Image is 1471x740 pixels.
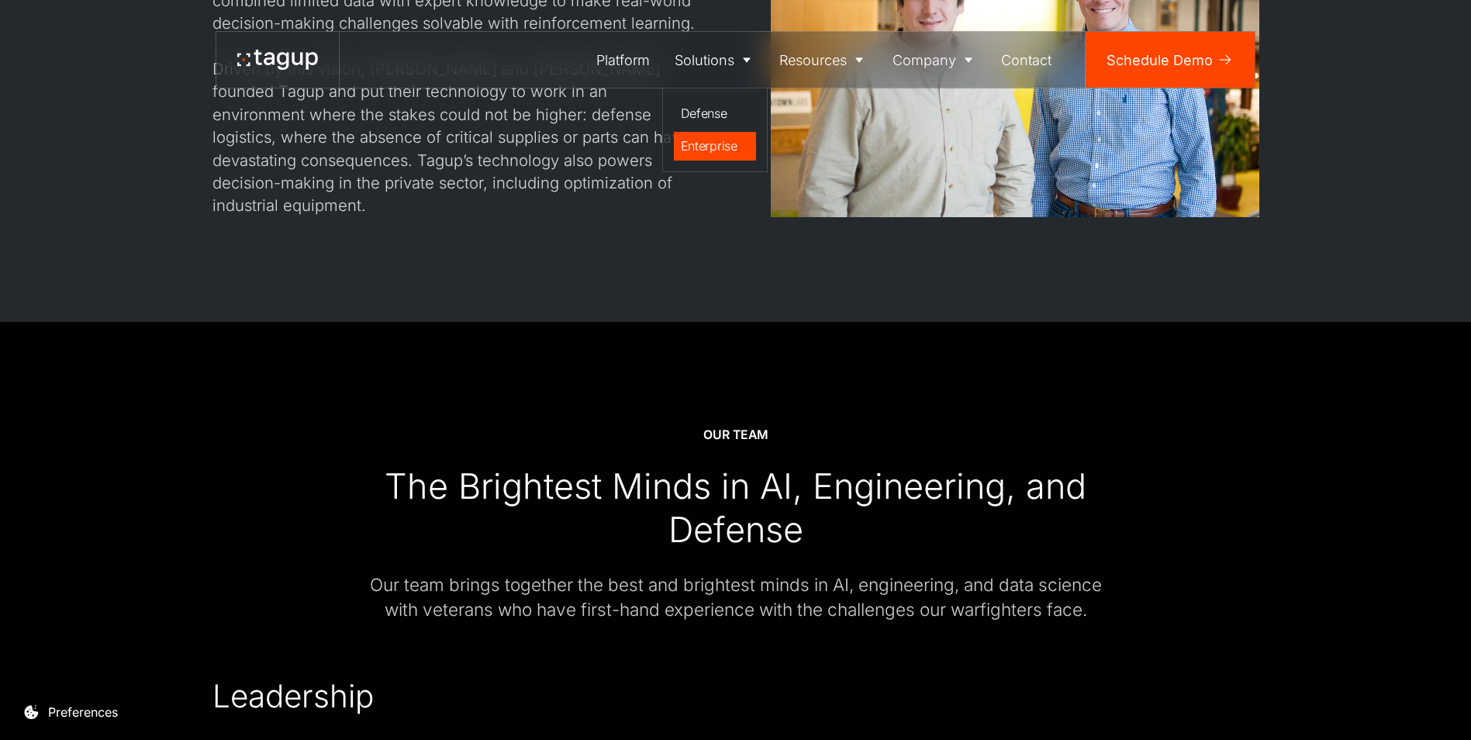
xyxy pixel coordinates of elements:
[585,32,663,88] a: Platform
[212,677,374,715] h2: Leadership
[681,137,750,155] div: Enterprise
[880,32,989,88] a: Company
[989,32,1065,88] a: Contact
[681,104,750,123] div: Defense
[779,50,847,71] div: Resources
[662,32,768,88] a: Solutions
[674,132,757,161] a: Enterprise
[48,703,118,721] div: Preferences
[352,465,1120,552] div: The Brightest Minds in AI, Engineering, and Defense
[675,50,734,71] div: Solutions
[662,88,768,172] nav: Solutions
[1086,32,1255,88] a: Schedule Demo
[1107,50,1213,71] div: Schedule Demo
[1001,50,1051,71] div: Contact
[703,427,768,444] div: Our team
[674,99,757,129] a: Defense
[893,50,956,71] div: Company
[596,50,650,71] div: Platform
[768,32,881,88] a: Resources
[352,572,1120,621] div: Our team brings together the best and brightest minds in AI, engineering, and data science with v...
